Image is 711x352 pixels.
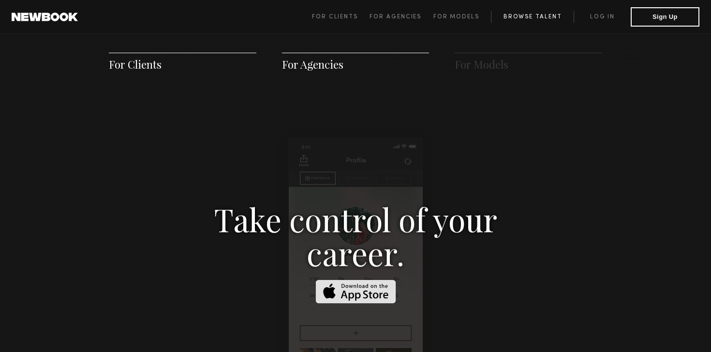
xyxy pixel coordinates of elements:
[315,280,396,304] img: Download on the App Store
[433,11,491,23] a: For Models
[491,11,574,23] a: Browse Talent
[312,11,370,23] a: For Clients
[455,57,508,72] a: For Models
[574,11,631,23] a: Log in
[370,11,433,23] a: For Agencies
[312,14,358,20] span: For Clients
[433,14,479,20] span: For Models
[282,57,343,72] a: For Agencies
[631,7,699,27] button: Sign Up
[189,202,522,270] h3: Take control of your career.
[109,57,162,72] a: For Clients
[370,14,421,20] span: For Agencies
